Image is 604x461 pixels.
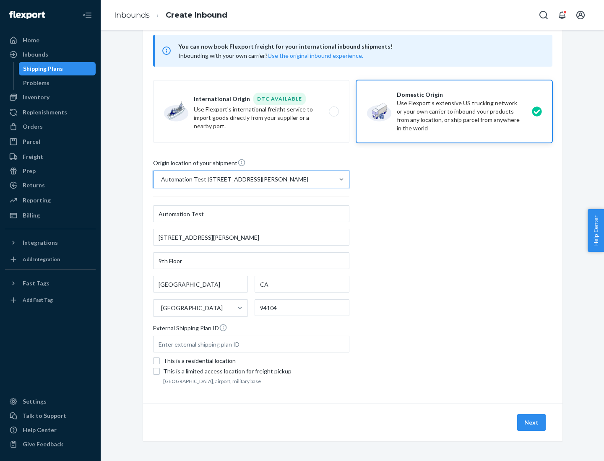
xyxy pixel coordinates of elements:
a: Talk to Support [5,409,96,422]
a: Add Fast Tag [5,293,96,307]
div: Inventory [23,93,49,101]
a: Replenishments [5,106,96,119]
div: Automation Test [STREET_ADDRESS][PERSON_NAME] [161,175,308,184]
a: Inbounds [5,48,96,61]
button: Give Feedback [5,438,96,451]
div: Home [23,36,39,44]
input: First & Last Name [153,205,349,222]
div: This is a limited access location for freight pickup [163,367,349,376]
button: Open account menu [572,7,589,23]
div: This is a residential location [163,357,349,365]
button: Use the original inbound experience. [268,52,363,60]
div: Add Integration [23,256,60,263]
a: Returns [5,179,96,192]
button: Help Center [588,209,604,252]
button: Open Search Box [535,7,552,23]
button: Next [517,414,546,431]
a: Parcel [5,135,96,148]
div: Give Feedback [23,440,63,448]
footer: [GEOGRAPHIC_DATA], airport, military base [163,378,349,385]
div: Integrations [23,238,58,247]
a: Settings [5,395,96,408]
button: Integrations [5,236,96,249]
a: Create Inbound [166,10,227,20]
div: Parcel [23,137,40,146]
button: Open notifications [554,7,570,23]
a: Freight [5,150,96,163]
a: Add Integration [5,253,96,266]
span: Inbounding with your own carrier? [178,52,363,59]
a: Shipping Plans [19,62,96,75]
div: Add Fast Tag [23,296,53,303]
span: You can now book Flexport freight for your international inbound shipments! [178,41,542,52]
div: Fast Tags [23,279,49,287]
div: Problems [23,79,49,87]
a: Billing [5,209,96,222]
button: Close Navigation [79,7,96,23]
ol: breadcrumbs [107,3,234,28]
a: Inbounds [114,10,150,20]
div: Billing [23,211,40,220]
span: External Shipping Plan ID [153,324,227,336]
a: Home [5,34,96,47]
div: [GEOGRAPHIC_DATA] [161,304,223,312]
input: Street Address [153,229,349,246]
input: This is a limited access location for freight pickup [153,368,160,375]
div: Talk to Support [23,412,66,420]
input: [GEOGRAPHIC_DATA] [160,304,161,312]
div: Shipping Plans [23,65,63,73]
img: Flexport logo [9,11,45,19]
span: Origin location of your shipment [153,158,246,171]
input: Enter external shipping plan ID [153,336,349,352]
div: Help Center [23,426,57,434]
input: City [153,276,248,293]
button: Fast Tags [5,277,96,290]
div: Orders [23,122,43,131]
div: Replenishments [23,108,67,117]
a: Reporting [5,194,96,207]
a: Problems [19,76,96,90]
a: Prep [5,164,96,178]
a: Inventory [5,91,96,104]
a: Orders [5,120,96,133]
a: Help Center [5,423,96,437]
input: State [255,276,349,293]
div: Prep [23,167,36,175]
div: Freight [23,153,43,161]
div: Inbounds [23,50,48,59]
div: Reporting [23,196,51,205]
div: Returns [23,181,45,189]
input: This is a residential location [153,357,160,364]
input: Street Address 2 (Optional) [153,252,349,269]
input: ZIP Code [255,299,349,316]
div: Settings [23,397,47,406]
